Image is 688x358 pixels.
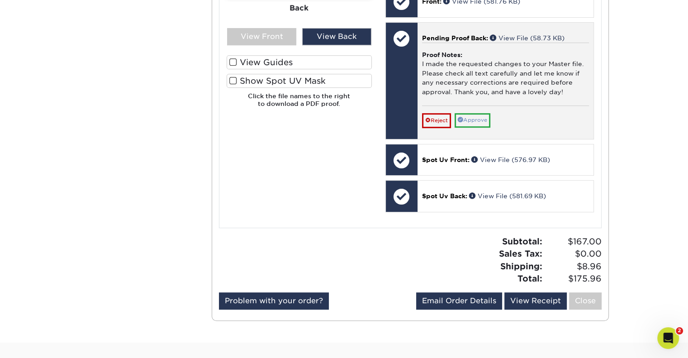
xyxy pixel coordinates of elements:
a: Problem with your order? [219,292,329,310]
a: Approve [455,113,490,127]
div: I made the requested changes to your Master file. Please check all text carefully and let me know... [422,43,589,105]
span: $0.00 [545,248,602,260]
span: $167.00 [545,235,602,248]
span: Spot Uv Front: [422,156,470,163]
a: View File (581.69 KB) [469,192,546,200]
span: Pending Proof Back: [422,34,488,42]
strong: Proof Notes: [422,51,462,58]
a: Email Order Details [416,292,502,310]
a: Close [569,292,602,310]
a: View Receipt [504,292,567,310]
strong: Shipping: [500,261,542,271]
span: $8.96 [545,260,602,273]
span: $175.96 [545,272,602,285]
iframe: Intercom live chat [657,327,679,349]
a: View File (58.73 KB) [490,34,565,42]
strong: Total: [517,273,542,283]
strong: Sales Tax: [499,248,542,258]
h6: Click the file names to the right to download a PDF proof. [227,92,372,115]
label: View Guides [227,55,372,69]
div: View Front [227,28,296,45]
strong: Subtotal: [502,236,542,246]
label: Show Spot UV Mask [227,74,372,88]
a: View File (576.97 KB) [471,156,550,163]
a: Reject [422,113,451,128]
div: View Back [302,28,371,45]
span: Spot Uv Back: [422,192,467,200]
span: 2 [676,327,683,334]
